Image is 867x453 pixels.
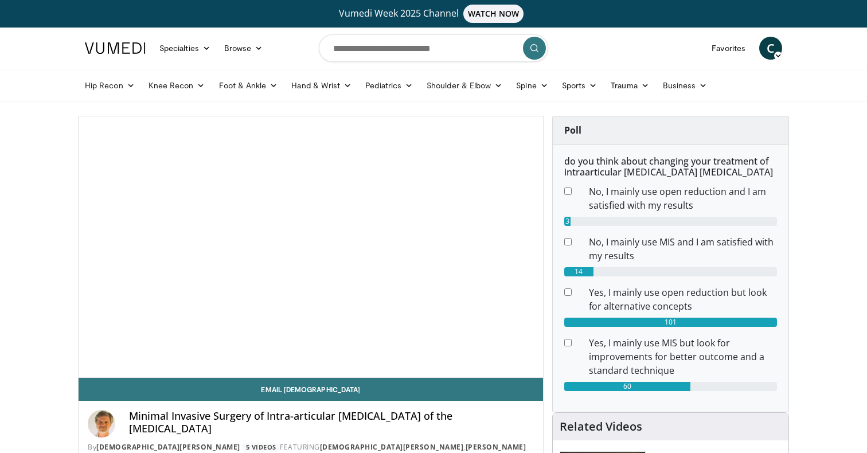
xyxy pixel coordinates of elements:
[564,156,777,178] h6: do you think about changing your treatment of intraarticular [MEDICAL_DATA] [MEDICAL_DATA]
[88,442,534,452] div: By FEATURING ,
[153,37,217,60] a: Specialties
[509,74,554,97] a: Spine
[79,116,543,378] video-js: Video Player
[560,420,642,434] h4: Related Videos
[142,74,212,97] a: Knee Recon
[284,74,358,97] a: Hand & Wrist
[87,5,780,23] a: Vumedi Week 2025 ChannelWATCH NOW
[463,5,524,23] span: WATCH NOW
[129,410,534,435] h4: Minimal Invasive Surgery of Intra-articular [MEDICAL_DATA] of the [MEDICAL_DATA]
[604,74,656,97] a: Trauma
[705,37,752,60] a: Favorites
[217,37,270,60] a: Browse
[580,235,786,263] dd: No, I mainly use MIS and I am satisfied with my results
[656,74,714,97] a: Business
[79,378,543,401] a: Email [DEMOGRAPHIC_DATA]
[78,74,142,97] a: Hip Recon
[242,443,280,452] a: 5 Videos
[212,74,285,97] a: Foot & Ankle
[564,382,691,391] div: 60
[555,74,604,97] a: Sports
[319,34,548,62] input: Search topics, interventions
[88,410,115,438] img: Avatar
[580,185,786,212] dd: No, I mainly use open reduction and I am satisfied with my results
[420,74,509,97] a: Shoulder & Elbow
[564,217,571,226] div: 3
[564,318,777,327] div: 101
[564,124,581,136] strong: Poll
[580,336,786,377] dd: Yes, I mainly use MIS but look for improvements for better outcome and a standard technique
[580,286,786,313] dd: Yes, I mainly use open reduction but look for alternative concepts
[358,74,420,97] a: Pediatrics
[85,42,146,54] img: VuMedi Logo
[759,37,782,60] a: C
[320,442,464,452] a: [DEMOGRAPHIC_DATA][PERSON_NAME]
[466,442,526,452] a: [PERSON_NAME]
[564,267,593,276] div: 14
[96,442,240,452] a: [DEMOGRAPHIC_DATA][PERSON_NAME]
